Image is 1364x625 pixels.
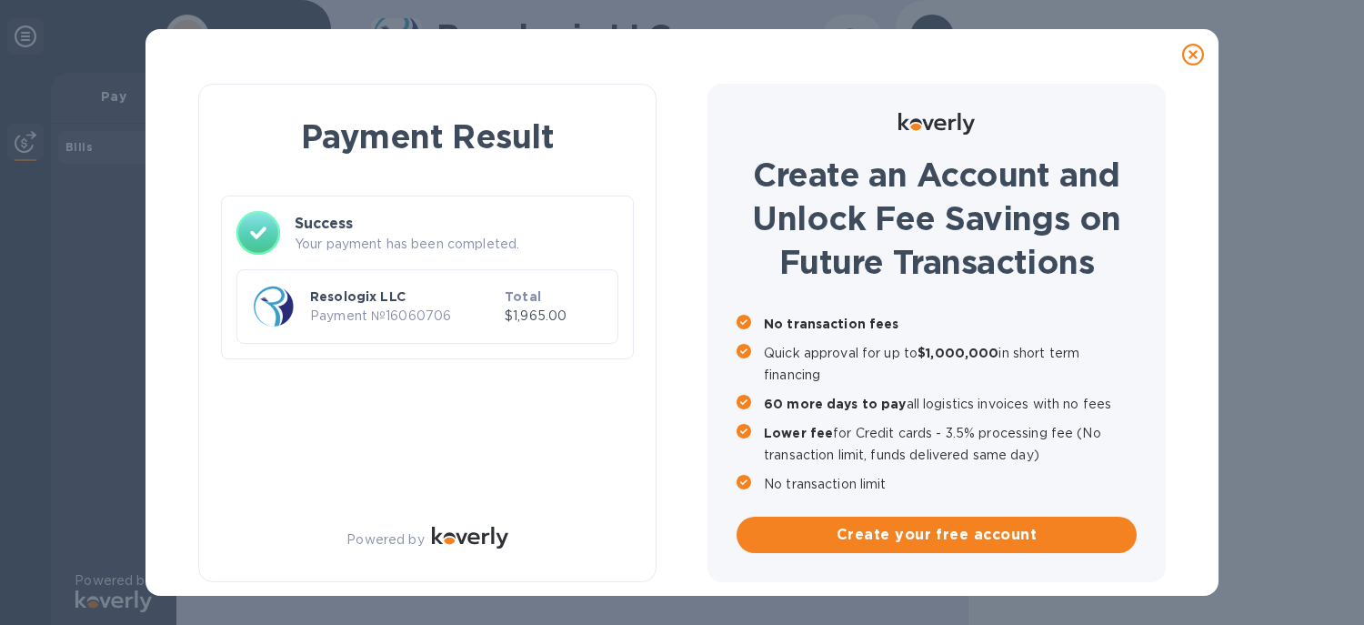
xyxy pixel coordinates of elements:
[505,307,603,326] p: $1,965.00
[346,530,424,549] p: Powered by
[737,153,1137,284] h1: Create an Account and Unlock Fee Savings on Future Transactions
[751,524,1122,546] span: Create your free account
[764,426,833,440] b: Lower fee
[505,289,541,304] b: Total
[228,114,627,159] h1: Payment Result
[918,346,998,360] b: $1,000,000
[764,342,1137,386] p: Quick approval for up to in short term financing
[764,422,1137,466] p: for Credit cards - 3.5% processing fee (No transaction limit, funds delivered same day)
[310,287,497,306] p: Resologix LLC
[898,113,975,135] img: Logo
[295,235,618,254] p: Your payment has been completed.
[737,517,1137,553] button: Create your free account
[764,473,1137,495] p: No transaction limit
[432,527,508,549] img: Logo
[764,317,899,331] b: No transaction fees
[764,393,1137,415] p: all logistics invoices with no fees
[295,213,618,235] h3: Success
[764,397,907,411] b: 60 more days to pay
[310,307,497,326] p: Payment № 16060706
